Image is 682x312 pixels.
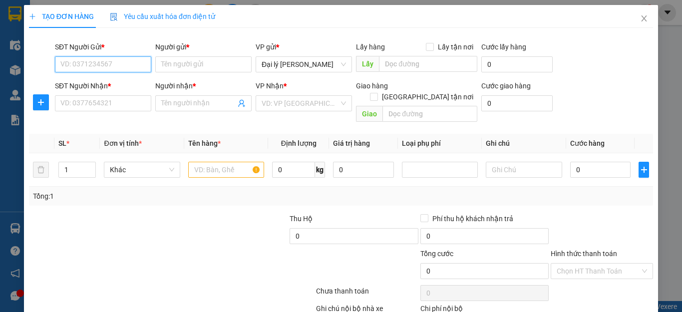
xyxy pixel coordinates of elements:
[29,13,36,20] span: plus
[238,99,246,107] span: user-add
[315,286,419,303] div: Chưa thanh toán
[188,139,221,147] span: Tên hàng
[188,162,264,178] input: VD: Bàn, Ghế
[630,5,658,33] button: Close
[398,134,482,153] th: Loại phụ phí
[428,213,517,224] span: Phí thu hộ khách nhận trả
[110,12,215,20] span: Yêu cầu xuất hóa đơn điện tử
[481,56,553,72] input: Cước lấy hàng
[256,41,352,52] div: VP gửi
[33,98,48,106] span: plus
[482,134,566,153] th: Ghi chú
[551,250,617,258] label: Hình thức thanh toán
[33,191,264,202] div: Tổng: 1
[639,162,649,178] button: plus
[281,139,317,147] span: Định lượng
[33,94,49,110] button: plus
[55,41,151,52] div: SĐT Người Gửi
[481,95,553,111] input: Cước giao hàng
[333,139,370,147] span: Giá trị hàng
[434,41,477,52] span: Lấy tận nơi
[481,43,526,51] label: Cước lấy hàng
[382,106,477,122] input: Dọc đường
[356,56,379,72] span: Lấy
[155,80,252,91] div: Người nhận
[315,162,325,178] span: kg
[378,91,477,102] span: [GEOGRAPHIC_DATA] tận nơi
[356,82,388,90] span: Giao hàng
[570,139,605,147] span: Cước hàng
[256,82,284,90] span: VP Nhận
[55,80,151,91] div: SĐT Người Nhận
[640,14,648,22] span: close
[420,250,453,258] span: Tổng cước
[104,139,141,147] span: Đơn vị tính
[356,43,385,51] span: Lấy hàng
[290,215,313,223] span: Thu Hộ
[379,56,477,72] input: Dọc đường
[33,162,49,178] button: delete
[481,82,531,90] label: Cước giao hàng
[639,166,649,174] span: plus
[155,41,252,52] div: Người gửi
[262,57,346,72] span: Đại lý Nghi Hải
[486,162,562,178] input: Ghi Chú
[333,162,394,178] input: 0
[29,12,94,20] span: TẠO ĐƠN HÀNG
[58,139,66,147] span: SL
[356,106,382,122] span: Giao
[110,13,118,21] img: icon
[110,162,174,177] span: Khác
